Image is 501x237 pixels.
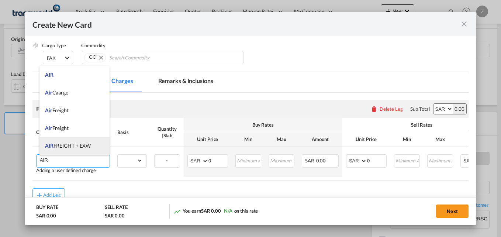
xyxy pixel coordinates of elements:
th: Unit Price [184,132,232,147]
th: Min [232,132,265,147]
div: FAK [47,55,56,61]
div: Freight [36,105,55,113]
md-chips-wrap: Chips container. Use arrow keys to select chips. [82,51,243,64]
md-tab-item: Charges [103,72,142,92]
span: Air [45,125,52,131]
span: SAR [464,158,473,164]
input: Maximum Amount [428,155,453,166]
div: GC. Press delete to remove this chip. [89,54,97,61]
div: 0.00 [453,104,466,114]
input: Minimum Amount [236,155,261,166]
span: N/A [224,208,232,214]
span: AIR FREIGHT + EXW [45,142,91,149]
button: Delete Leg [370,106,403,112]
div: Charges [36,129,110,135]
div: SELL RATE [105,204,128,212]
md-icon: icon-trending-up [173,208,181,215]
input: 0 [208,155,228,166]
div: You earn on this rate [173,207,258,215]
span: AIR [45,72,53,78]
label: Commodity [81,42,106,48]
md-icon: icon-delete [370,105,378,113]
div: Add Leg [43,193,61,197]
span: - [166,157,168,163]
span: 0.00 [316,158,326,164]
img: cargo.png [32,42,38,48]
div: SAR 0.00 [36,212,56,219]
div: Buy Rates [187,121,339,128]
md-dialog: Create New Card ... [25,12,476,225]
button: Add Leg [32,188,65,202]
button: Remove GC [94,54,106,61]
div: SAR 0.00 [105,212,125,219]
span: Air Freight [45,107,69,113]
div: Basis [117,129,147,135]
input: Charge Name [40,155,110,166]
th: Amount [457,132,501,147]
div: Quantity | Slab [154,126,180,139]
th: Max [424,132,457,147]
div: Adding a user defined charge [36,168,110,173]
md-tab-item: Remarks & Inclusions [149,72,222,92]
input: Maximum Amount [269,155,294,166]
span: GC [89,54,96,60]
th: Amount [298,132,342,147]
th: Unit Price [342,132,390,147]
span: AIR [45,142,53,149]
div: BUY RATE [36,204,58,212]
input: 0 [367,155,386,166]
span: Air [45,107,52,113]
span: Air Caarge [45,89,68,96]
label: Cargo Type [42,42,66,48]
input: Chips input. [109,52,177,64]
span: SAR [305,158,315,164]
button: Next [436,205,469,218]
th: Min [390,132,424,147]
input: Minimum Amount [395,155,419,166]
md-icon: icon-close fg-AAA8AD m-0 pointer [460,20,469,28]
div: Create New Card [32,19,460,28]
span: SAR 0.00 [201,208,221,214]
md-select: Select Cargo type: FAK [43,51,73,64]
md-icon: icon-plus md-link-fg s20 [36,191,43,199]
div: Delete Leg [380,106,403,112]
md-tab-item: Airline Schedules [32,72,95,92]
th: Max [265,132,298,147]
span: Air [45,89,52,96]
md-input-container: AIR [37,155,110,166]
span: Air Freight [45,125,69,131]
div: Sell Rates [346,121,497,128]
md-pagination-wrapper: Use the left and right arrow keys to navigate between tabs [32,72,229,92]
div: Sub Total [410,106,429,112]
